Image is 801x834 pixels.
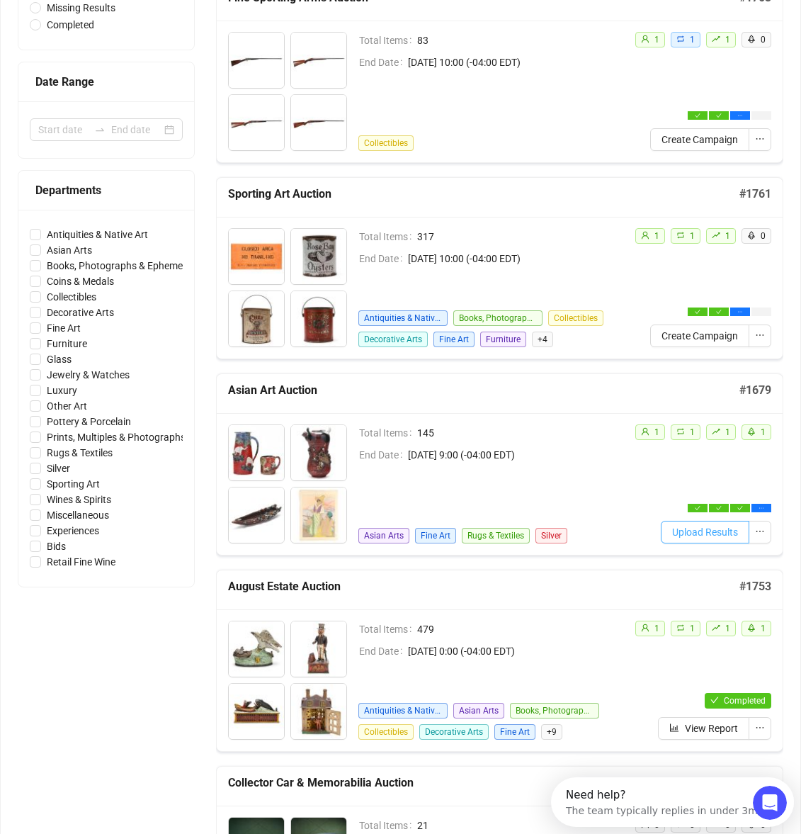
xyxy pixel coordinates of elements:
span: 1 [690,35,695,45]
span: Fine Art [415,528,456,543]
span: ellipsis [737,113,743,118]
span: Wines & Spirits [41,492,117,507]
span: check [716,505,722,511]
span: 1 [725,35,730,45]
img: 1004_1.jpg [291,95,346,150]
span: Create Campaign [661,132,738,147]
button: View Report [658,717,749,740]
span: Silver [41,461,76,476]
span: Create Campaign [661,328,738,344]
img: 3001_1.jpg [229,425,284,480]
span: rise [712,35,720,43]
span: Sporting Art [41,476,106,492]
span: 1 [654,231,659,241]
span: End Date [359,643,408,659]
span: Furniture [41,336,93,351]
span: End Date [359,55,408,70]
span: Rugs & Textiles [41,445,118,461]
img: 3004_1.jpg [291,488,346,543]
span: check [716,309,722,315]
button: Create Campaign [650,325,749,347]
iframe: Intercom live chat discovery launcher [551,777,794,827]
img: 1003_1.jpg [229,95,284,150]
h5: # 1753 [739,578,771,595]
a: August Estate Auction#1753Total Items479End Date[DATE] 0:00 (-04:00 EDT)Antiquities & Native ArtA... [216,570,783,752]
iframe: Intercom live chat [753,786,787,820]
span: Miscellaneous [41,507,115,523]
span: [DATE] 10:00 (-04:00 EDT) [408,55,635,70]
span: 1 [654,427,659,437]
img: 3002_1.jpg [291,425,346,480]
span: Pottery & Porcelain [41,414,137,429]
span: ellipsis [755,723,765,733]
span: 0 [654,820,659,830]
span: Luxury [41,383,83,398]
span: 0 [761,820,766,830]
span: [DATE] 9:00 (-04:00 EDT) [408,447,635,463]
span: check [710,696,719,704]
span: Collectibles [358,135,414,151]
button: Upload Results [661,521,749,543]
span: rocket [747,624,756,632]
span: 1 [690,624,695,633]
span: user [641,427,649,436]
img: 2002_1.jpg [291,229,346,284]
span: to [94,124,106,135]
span: check [716,113,722,118]
span: Jewelry & Watches [41,367,135,383]
span: check [695,505,700,511]
span: check [695,113,700,118]
span: 1 [654,35,659,45]
h5: August Estate Auction [228,578,739,595]
span: Collectibles [358,724,414,740]
div: The team typically replies in under 3m [15,23,207,38]
img: 3003_1.jpg [229,488,284,543]
span: + 4 [532,332,553,347]
a: Asian Art Auction#1679Total Items145End Date[DATE] 9:00 (-04:00 EDT)Asian ArtsFine ArtRugs & Text... [216,373,783,556]
span: 1 [725,427,730,437]
input: End date [111,122,161,137]
span: Books, Photographs & Ephemera [510,703,599,719]
span: check [695,309,700,315]
span: swap-right [94,124,106,135]
img: 1003_1.jpg [229,684,284,739]
span: 479 [417,621,635,637]
span: bar-chart [669,723,679,733]
span: ellipsis [737,309,743,315]
span: Collectibles [41,289,102,305]
span: 1 [690,427,695,437]
span: 0 [761,35,766,45]
span: Books, Photographs & Ephemera [453,310,542,326]
span: Prints, Multiples & Photographs [41,429,191,445]
span: Rugs & Textiles [462,528,530,543]
img: 1002_1.jpg [291,621,346,677]
h5: Asian Art Auction [228,382,739,399]
span: retweet [676,624,685,632]
span: Other Art [41,398,93,414]
span: 145 [417,425,635,441]
span: Glass [41,351,77,367]
img: 2001_1.jpg [229,229,284,284]
span: 317 [417,229,635,244]
span: Asian Arts [453,703,504,719]
span: ellipsis [755,134,765,144]
span: ellipsis [755,526,765,536]
span: Total Items [359,229,417,244]
span: rocket [747,231,756,240]
span: Upload Results [672,524,738,540]
span: Coins & Medals [41,274,120,289]
span: 0 [725,820,730,830]
h5: Collector Car & Memorabilia Auction [228,774,739,791]
img: 1001_1.jpg [229,33,284,88]
span: 0 [690,820,695,830]
div: Need help? [15,12,207,23]
span: Fine Art [494,724,535,740]
span: [DATE] 0:00 (-04:00 EDT) [408,643,635,659]
input: Start date [38,122,89,137]
span: End Date [359,251,408,266]
div: Date Range [35,73,177,91]
span: 1 [690,231,695,241]
span: 21 [417,818,635,833]
span: Decorative Arts [419,724,489,740]
span: [DATE] 10:00 (-04:00 EDT) [408,251,635,266]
